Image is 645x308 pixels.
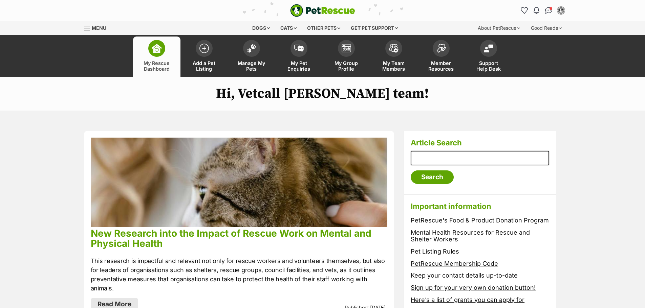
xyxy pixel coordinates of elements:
[411,296,524,303] a: Here’s a list of grants you can apply for
[473,21,525,35] div: About PetRescue
[543,5,554,16] a: Conversations
[411,248,459,255] a: Pet Listing Rules
[275,37,323,77] a: My Pet Enquiries
[152,44,162,53] img: dashboard-icon-eb2f2d2d3e046f16d808141f083e7271f6b2e854fb5c12c21221c1fb7104beca.svg
[411,202,549,211] h3: Important information
[556,5,566,16] button: My account
[411,229,530,243] a: Mental Health Resources for Rescue and Shelter Workers
[323,37,370,77] a: My Group Profile
[331,60,362,72] span: My Group Profile
[411,260,498,267] a: PetRescue Membership Code
[236,60,267,72] span: Manage My Pets
[526,21,566,35] div: Good Reads
[379,60,409,72] span: My Team Members
[534,7,539,14] img: notifications-46538b983faf8c2785f20acdc204bb7945ddae34d4c08c2a6579f10ce5e182be.svg
[411,138,549,147] h3: Article Search
[465,37,512,77] a: Support Help Desk
[436,44,446,53] img: member-resources-icon-8e73f808a243e03378d46382f2149f9095a855e16c252ad45f914b54edf8863c.svg
[180,37,228,77] a: Add a Pet Listing
[228,37,275,77] a: Manage My Pets
[189,60,219,72] span: Add a Pet Listing
[133,37,180,77] a: My Rescue Dashboard
[473,60,504,72] span: Support Help Desk
[84,21,111,33] a: Menu
[284,60,314,72] span: My Pet Enquiries
[91,256,388,293] p: This research is impactful and relevant not only for rescue workers and volunteers themselves, bu...
[519,5,566,16] ul: Account quick links
[247,44,256,53] img: manage-my-pets-icon-02211641906a0b7f246fdf0571729dbe1e7629f14944591b6c1af311fb30b64b.svg
[342,44,351,52] img: group-profile-icon-3fa3cf56718a62981997c0bc7e787c4b2cf8bcc04b72c1350f741eb67cf2f40e.svg
[411,284,536,291] a: Sign up for your very own donation button!
[92,25,106,31] span: Menu
[142,60,172,72] span: My Rescue Dashboard
[290,4,355,17] img: logo-e224e6f780fb5917bec1dbf3a21bbac754714ae5b6737aabdf751b685950b380.svg
[346,21,403,35] div: Get pet support
[290,4,355,17] a: PetRescue
[558,7,564,14] img: Helen Perry profile pic
[411,217,549,224] a: PetRescue's Food & Product Donation Program
[91,228,371,249] a: New Research into the Impact of Rescue Work on Mental and Physical Health
[411,272,518,279] a: Keep your contact details up-to-date
[417,37,465,77] a: Member Resources
[370,37,417,77] a: My Team Members
[294,45,304,52] img: pet-enquiries-icon-7e3ad2cf08bfb03b45e93fb7055b45f3efa6380592205ae92323e6603595dc1f.svg
[248,21,275,35] div: Dogs
[531,5,542,16] button: Notifications
[484,44,493,52] img: help-desk-icon-fdf02630f3aa405de69fd3d07c3f3aa587a6932b1a1747fa1d2bba05be0121f9.svg
[519,5,530,16] a: Favourites
[91,138,388,227] img: phpu68lcuz3p4idnkqkn.jpg
[276,21,301,35] div: Cats
[199,44,209,53] img: add-pet-listing-icon-0afa8454b4691262ce3f59096e99ab1cd57d4a30225e0717b998d2c9b9846f56.svg
[389,44,399,53] img: team-members-icon-5396bd8760b3fe7c0b43da4ab00e1e3bb1a5d9ba89233759b79545d2d3fc5d0d.svg
[411,170,454,184] input: Search
[426,60,456,72] span: Member Resources
[545,7,552,14] img: chat-41dd97257d64d25036548639549fe6c8038ab92f7586957e7f3b1b290dea8141.svg
[302,21,345,35] div: Other pets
